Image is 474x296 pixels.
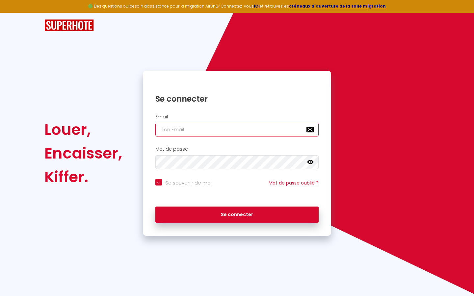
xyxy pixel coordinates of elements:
[289,3,386,9] a: créneaux d'ouverture de la salle migration
[155,114,319,120] h2: Email
[44,118,122,141] div: Louer,
[155,94,319,104] h1: Se connecter
[155,123,319,136] input: Ton Email
[269,180,319,186] a: Mot de passe oublié ?
[44,19,94,32] img: SuperHote logo
[44,165,122,189] div: Kiffer.
[44,141,122,165] div: Encaisser,
[5,3,25,22] button: Ouvrir le widget de chat LiveChat
[155,207,319,223] button: Se connecter
[155,146,319,152] h2: Mot de passe
[254,3,260,9] a: ICI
